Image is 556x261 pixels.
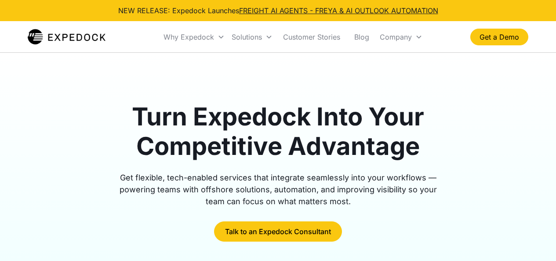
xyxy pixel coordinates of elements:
[376,22,426,52] div: Company
[109,102,447,161] h1: Turn Expedock Into Your Competitive Advantage
[347,22,376,52] a: Blog
[28,28,105,46] a: home
[214,221,342,242] a: Talk to an Expedock Consultant
[380,33,412,41] div: Company
[28,28,105,46] img: Expedock Logo
[232,33,262,41] div: Solutions
[160,22,228,52] div: Why Expedock
[164,33,214,41] div: Why Expedock
[109,172,447,207] div: Get flexible, tech-enabled services that integrate seamlessly into your workflows — powering team...
[118,5,438,16] div: NEW RELEASE: Expedock Launches
[228,22,276,52] div: Solutions
[239,6,438,15] a: FREIGHT AI AGENTS - FREYA & AI OUTLOOK AUTOMATION
[470,29,528,45] a: Get a Demo
[276,22,347,52] a: Customer Stories
[512,219,556,261] iframe: Chat Widget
